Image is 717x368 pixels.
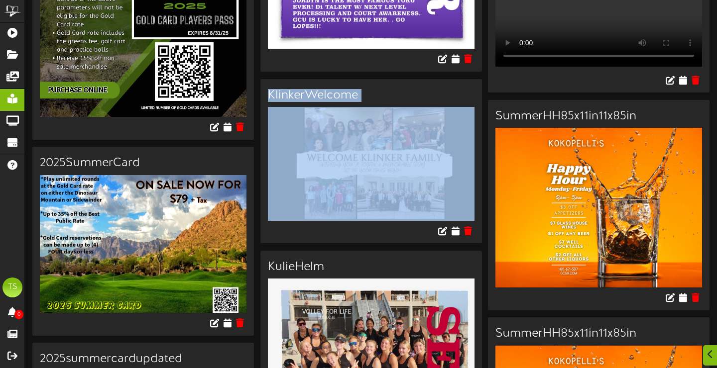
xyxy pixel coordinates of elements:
img: dd26a5ed-3012-4108-9d6c-8358365aaf51.jpg [268,107,475,221]
h3: SummerHH85x11in11x85in [495,110,702,123]
h3: KulieHelm [268,261,475,274]
div: TS [2,277,22,297]
h3: KlinkerWelcome [268,89,475,102]
h3: SummerHH85x11in11x85in [495,327,702,340]
h3: 2025summercardupdated [40,353,246,366]
h3: 2025SummerCard [40,157,246,170]
img: f45cc61c-e02b-46a8-96fb-d533e1a69ed2.png [495,128,702,287]
img: 63076588-448e-4db5-ad81-1430abe5f0b2.jpeg [40,175,246,313]
span: 0 [14,310,23,319]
